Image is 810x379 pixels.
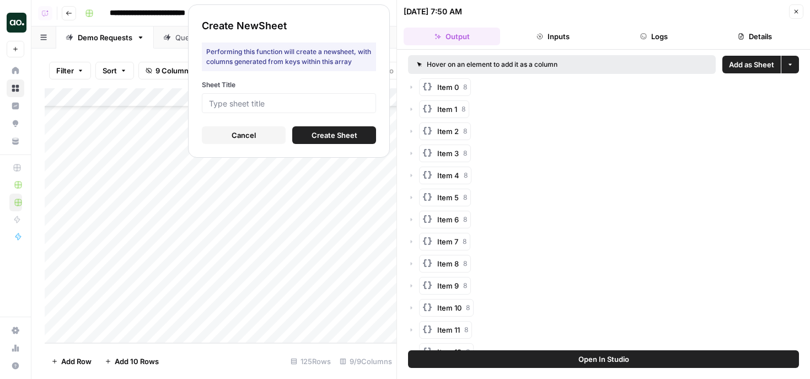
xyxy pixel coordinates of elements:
button: Item 08 [419,78,471,96]
span: 9 Columns [155,65,192,76]
span: 8 [463,193,467,202]
span: 8 [463,82,467,92]
button: Item 68 [419,211,471,228]
button: Sort [95,62,134,79]
span: 8 [466,303,470,313]
button: Item 108 [419,299,474,317]
button: Help + Support [7,357,24,375]
label: Sheet Title [202,80,376,90]
button: Workspace: Dillon Test [7,9,24,36]
span: Sort [103,65,117,76]
a: Insights [7,97,24,115]
span: 8 [462,104,465,114]
input: Type sheet title [209,98,369,108]
button: Add as Sheet [722,56,781,73]
span: 8 [464,325,468,335]
span: Item 2 [437,126,459,137]
button: Output [404,28,500,45]
span: Item 8 [437,258,459,269]
button: Item 38 [419,145,471,162]
span: 8 [463,215,467,225]
span: Item 10 [437,302,462,313]
div: Performing this function will create a new sheet , with columns generated from keys within this a... [202,42,376,71]
button: Item 118 [419,321,472,339]
button: Logs [606,28,702,45]
span: Add 10 Rows [115,356,159,367]
button: Item 128 [419,343,474,361]
button: Create Sheet [292,126,376,144]
div: Hover on an element to add it as a column [417,60,632,70]
div: 125 Rows [286,353,335,370]
span: 8 [463,281,467,291]
div: 9/9 Columns [335,353,396,370]
a: Demo Requests [56,26,154,49]
span: 8 [463,259,467,269]
a: Home [7,62,24,79]
span: Cancel [232,130,256,141]
button: Add Row [45,353,98,370]
span: Item 4 [437,170,459,181]
button: Item 78 [419,233,470,250]
button: Item 28 [419,122,471,140]
span: 8 [463,126,467,136]
a: Browse [7,79,24,97]
span: Item 11 [437,324,460,335]
button: Item 98 [419,277,471,295]
span: Filter [56,65,74,76]
div: Create New Sheet [202,18,376,34]
span: Add as Sheet [729,59,774,70]
a: Question Rerun [154,26,250,49]
div: [DATE] 7:50 AM [404,6,462,17]
span: Item 3 [437,148,459,159]
div: Question Rerun [175,32,229,43]
button: Add 10 Rows [98,353,165,370]
img: Dillon Test Logo [7,13,26,33]
button: Open In Studio [408,350,799,368]
span: 8 [464,170,468,180]
button: Cancel [202,126,286,144]
button: Details [707,28,803,45]
a: Usage [7,339,24,357]
span: Item 12 [437,346,462,357]
span: Item 0 [437,82,459,93]
button: Filter [49,62,91,79]
span: 8 [463,237,466,247]
button: Item 48 [419,167,471,184]
div: Demo Requests [78,32,132,43]
span: Item 6 [437,214,459,225]
span: 8 [463,148,467,158]
a: Settings [7,322,24,339]
span: Item 7 [437,236,458,247]
a: Your Data [7,132,24,150]
span: Item 5 [437,192,459,203]
span: Item 1 [437,104,457,115]
span: 8 [466,347,470,357]
span: Add Row [61,356,92,367]
button: Inputs [505,28,601,45]
a: Opportunities [7,115,24,132]
span: Item 9 [437,280,459,291]
span: Open In Studio [578,354,629,365]
button: Item 88 [419,255,471,273]
button: Item 18 [419,100,469,118]
span: Create Sheet [312,130,357,141]
button: Item 58 [419,189,471,206]
button: 9 Columns [138,62,200,79]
